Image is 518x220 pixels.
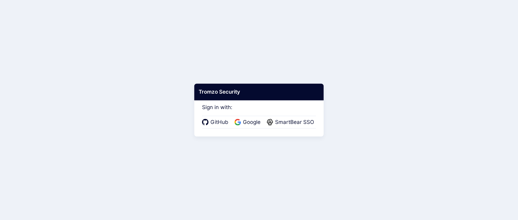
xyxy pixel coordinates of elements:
span: SmartBear SSO [273,118,316,126]
span: GitHub [209,118,230,126]
a: GitHub [202,118,230,126]
span: Google [241,118,262,126]
div: Tromzo Security [194,84,324,100]
a: SmartBear SSO [267,118,316,126]
div: Sign in with: [202,96,316,129]
a: Google [235,118,262,126]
